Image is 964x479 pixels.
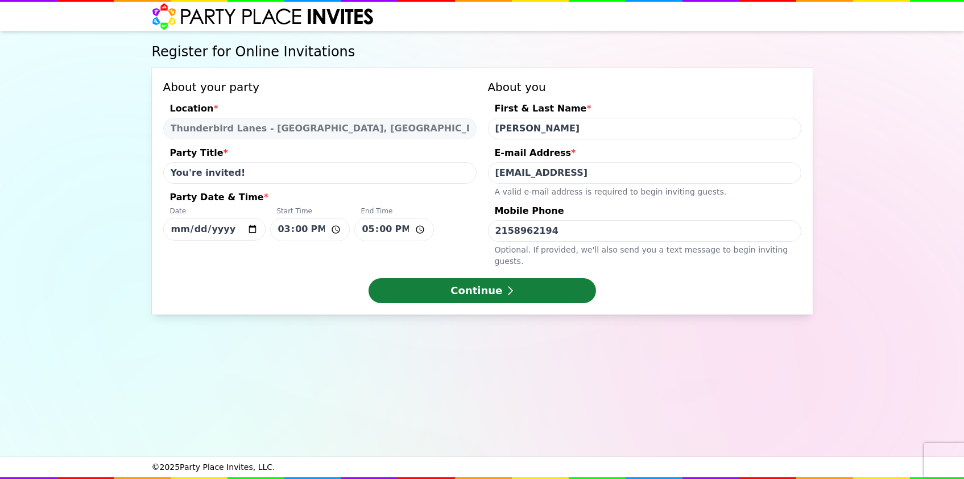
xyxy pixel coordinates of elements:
div: Party Date & Time [163,191,477,207]
input: Mobile PhoneOptional. If provided, we'll also send you a text message to begin inviting guests. [488,220,801,242]
div: A valid e-mail address is required to begin inviting guests. [488,184,801,197]
h3: About you [488,79,801,95]
div: Date [163,207,266,218]
div: Start Time [270,207,350,218]
div: E-mail Address [488,146,801,162]
div: First & Last Name [488,102,801,118]
div: © 2025 Party Place Invites, LLC. [152,457,813,477]
input: Party Date & Time*DateStart TimeEnd Time [270,218,350,241]
div: Party Title [163,146,477,162]
input: Party Date & Time*DateStart TimeEnd Time [354,218,434,241]
div: Mobile Phone [488,204,801,220]
input: First & Last Name* [488,118,801,139]
div: Optional. If provided, we ' ll also send you a text message to begin inviting guests. [488,242,801,267]
button: Continue [369,278,596,303]
h3: About your party [163,79,477,95]
input: E-mail Address*A valid e-mail address is required to begin inviting guests. [488,162,801,184]
h1: Register for Online Invitations [152,43,813,61]
select: Location* [163,118,477,139]
input: Party Title* [163,162,477,184]
div: End Time [354,207,434,218]
img: Party Place Invites [152,3,374,30]
input: Party Date & Time*DateStart TimeEnd Time [163,218,266,241]
div: Location [163,102,477,118]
